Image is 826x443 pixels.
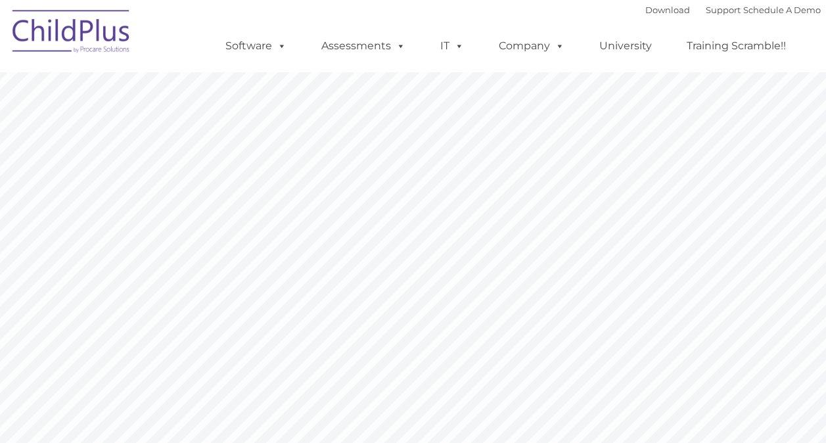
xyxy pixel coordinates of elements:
a: Software [212,33,300,59]
a: University [586,33,665,59]
img: ChildPlus by Procare Solutions [6,1,137,66]
a: Download [645,5,690,15]
a: IT [427,33,477,59]
rs-layer: ChildPlus is an all-in-one software solution for Head Start, EHS, Migrant, State Pre-K, or other ... [465,291,791,429]
a: Training Scramble!! [674,33,799,59]
a: Schedule A Demo [743,5,821,15]
a: Assessments [308,33,419,59]
font: | [645,5,821,15]
a: Support [706,5,741,15]
a: Company [486,33,578,59]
